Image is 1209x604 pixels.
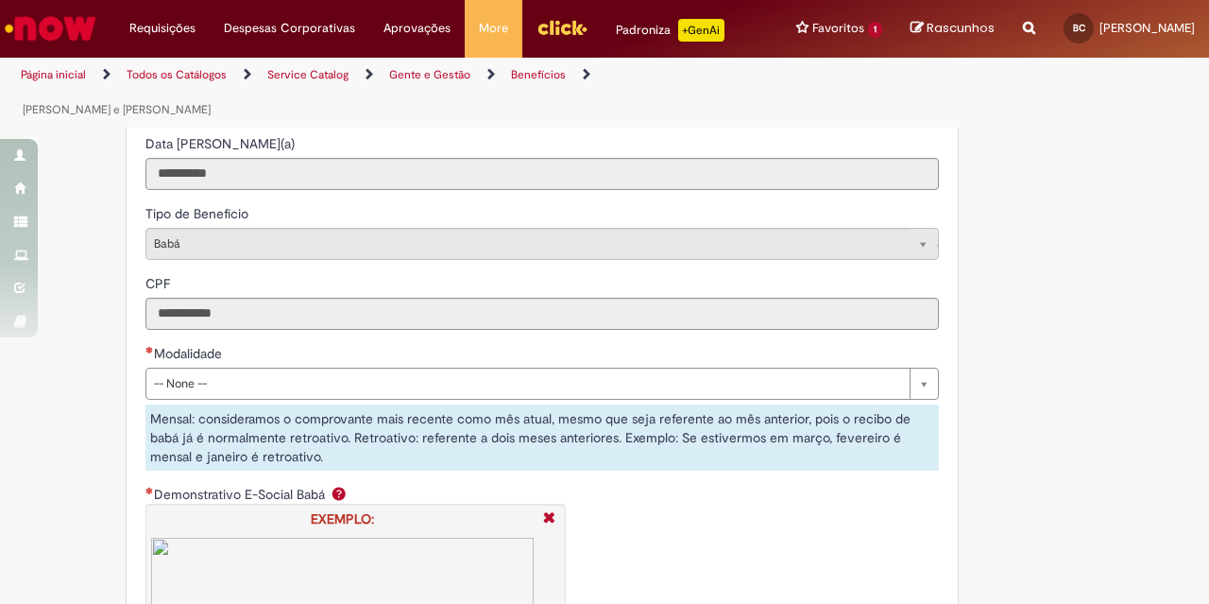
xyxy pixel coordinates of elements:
[1073,22,1085,34] span: BC
[145,405,939,471] div: Mensal: consideramos o comprovante mais recente como mês atual, mesmo que seja referente ao mês a...
[812,19,864,38] span: Favoritos
[154,486,329,503] span: Demonstrativo E-Social Babá
[389,67,470,82] a: Gente e Gestão
[145,487,154,494] span: Necessários
[145,274,174,293] label: Somente leitura - CPF
[23,102,211,117] a: [PERSON_NAME] e [PERSON_NAME]
[145,346,154,354] span: Necessários
[145,275,174,292] span: Somente leitura - CPF
[479,19,508,38] span: More
[383,19,451,38] span: Aprovações
[911,20,995,38] a: Rascunhos
[145,204,252,223] label: Somente leitura - Tipo de Benefício
[145,158,939,190] input: Data Nascimento Filho(a) 20 December 2023 Wednesday
[154,345,226,362] span: Modalidade
[2,9,99,47] img: ServiceNow
[145,205,252,222] span: Somente leitura - Tipo de Benefício
[536,13,587,42] img: click_logo_yellow_360x200.png
[927,19,995,37] span: Rascunhos
[127,67,227,82] a: Todos os Catálogos
[145,298,939,330] input: CPF
[154,229,900,259] span: Babá
[511,67,566,82] a: Benefícios
[1099,20,1195,36] span: [PERSON_NAME]
[311,510,374,527] span: EXEMPLO:
[328,486,350,501] span: Ajuda para Demonstrativo E-Social Babá
[538,509,560,529] i: Fechar More information Por question_demonstrativo_de_salario_da_baba
[154,369,900,399] span: -- None --
[145,134,298,153] label: Somente leitura - Data Nascimento Filho(a)
[678,19,724,42] p: +GenAi
[616,19,724,42] div: Padroniza
[129,19,196,38] span: Requisições
[267,67,349,82] a: Service Catalog
[145,135,298,152] span: Somente leitura - Data Nascimento Filho(a)
[14,58,792,128] ul: Trilhas de página
[868,22,882,38] span: 1
[224,19,355,38] span: Despesas Corporativas
[21,67,86,82] a: Página inicial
